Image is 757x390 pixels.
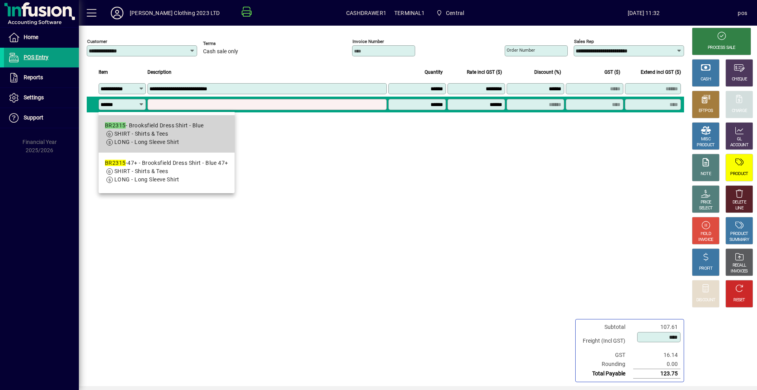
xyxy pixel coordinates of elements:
[4,108,79,128] a: Support
[698,237,713,243] div: INVOICE
[579,351,633,360] td: GST
[701,200,711,205] div: PRICE
[394,7,425,19] span: TERMINAL1
[507,47,535,53] mat-label: Order number
[24,34,38,40] span: Home
[696,297,715,303] div: DISCOUNT
[114,168,168,174] span: SHIRT - Shirts & Tees
[604,68,620,77] span: GST ($)
[708,45,735,51] div: PROCESS SALE
[730,231,748,237] div: PRODUCT
[697,142,714,148] div: PRODUCT
[203,49,238,55] span: Cash sale only
[701,77,711,82] div: CASH
[701,136,710,142] div: MISC
[641,68,681,77] span: Extend incl GST ($)
[738,7,747,19] div: pos
[105,122,126,129] em: BR2315
[701,231,711,237] div: HOLD
[114,139,179,145] span: LONG - Long Sleeve Shirt
[579,332,633,351] td: Freight (Incl GST)
[433,6,468,20] span: Central
[699,108,713,114] div: EFTPOS
[699,205,713,211] div: SELECT
[633,351,681,360] td: 16.14
[550,7,738,19] span: [DATE] 11:32
[425,68,443,77] span: Quantity
[99,68,108,77] span: Item
[446,7,464,19] span: Central
[467,68,502,77] span: Rate incl GST ($)
[130,7,220,19] div: [PERSON_NAME] Clothing 2023 LTD
[733,263,746,269] div: RECALL
[730,142,748,148] div: ACCOUNT
[732,77,747,82] div: CHEQUE
[4,88,79,108] a: Settings
[87,39,107,44] mat-label: Customer
[733,200,746,205] div: DELETE
[24,54,48,60] span: POS Entry
[352,39,384,44] mat-label: Invoice number
[731,269,748,274] div: INVOICES
[203,41,250,46] span: Terms
[24,114,43,121] span: Support
[633,360,681,369] td: 0.00
[114,131,168,137] span: SHIRT - Shirts & Tees
[735,205,743,211] div: LINE
[99,115,235,153] mat-option: BR2315 - Brooksfield Dress Shirt - Blue
[633,369,681,379] td: 123.75
[114,176,179,183] span: LONG - Long Sleeve Shirt
[105,160,126,166] em: BR2315
[104,6,130,20] button: Profile
[579,369,633,379] td: Total Payable
[737,136,742,142] div: GL
[733,297,745,303] div: RESET
[699,266,712,272] div: PROFIT
[4,68,79,88] a: Reports
[579,323,633,332] td: Subtotal
[701,171,711,177] div: NOTE
[579,360,633,369] td: Rounding
[730,171,748,177] div: PRODUCT
[99,153,235,190] mat-option: BR2315-47+ - Brooksfield Dress Shirt - Blue 47+
[24,94,44,101] span: Settings
[4,28,79,47] a: Home
[147,68,172,77] span: Description
[346,7,386,19] span: CASHDRAWER1
[732,108,747,114] div: CHARGE
[24,74,43,80] span: Reports
[574,39,594,44] mat-label: Sales rep
[105,159,228,167] div: -47+ - Brooksfield Dress Shirt - Blue 47+
[534,68,561,77] span: Discount (%)
[105,121,204,130] div: - Brooksfield Dress Shirt - Blue
[729,237,749,243] div: SUMMARY
[633,323,681,332] td: 107.61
